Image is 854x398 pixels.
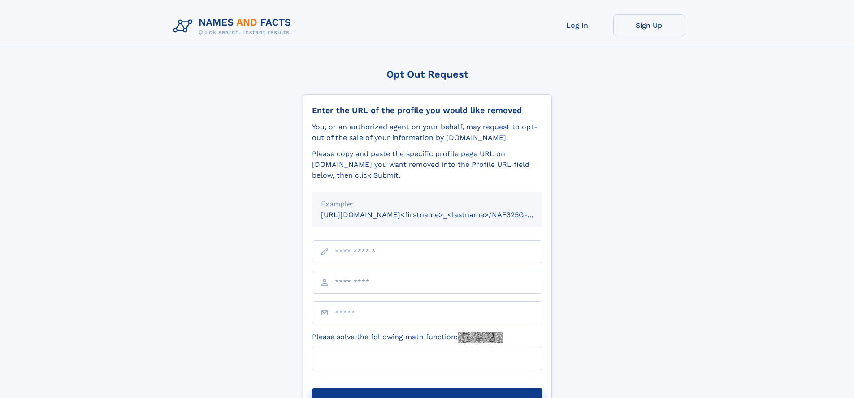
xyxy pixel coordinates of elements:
[312,105,542,115] div: Enter the URL of the profile you would like removed
[169,14,299,39] img: Logo Names and Facts
[321,210,559,219] small: [URL][DOMAIN_NAME]<firstname>_<lastname>/NAF325G-xxxxxxxx
[312,122,542,143] div: You, or an authorized agent on your behalf, may request to opt-out of the sale of your informatio...
[321,199,533,210] div: Example:
[303,69,552,80] div: Opt Out Request
[312,332,503,343] label: Please solve the following math function:
[613,14,685,36] a: Sign Up
[542,14,613,36] a: Log In
[312,149,542,181] div: Please copy and paste the specific profile page URL on [DOMAIN_NAME] you want removed into the Pr...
